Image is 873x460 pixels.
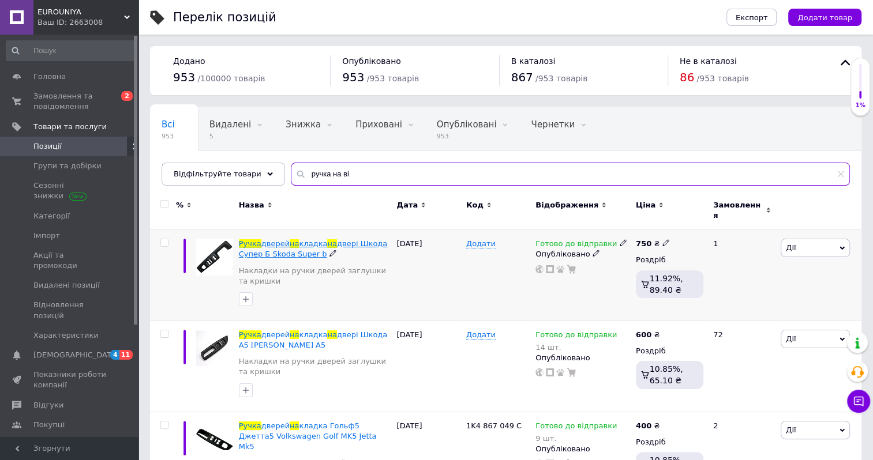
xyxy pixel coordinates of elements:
[466,421,522,430] span: 1K4 867 049 C
[239,239,261,248] span: Ручка
[535,434,617,443] div: 9 шт.
[239,421,261,430] span: Ручка
[535,330,617,342] span: Готово до відправки
[162,132,175,141] span: 953
[239,421,377,451] a: Ручкадверейнакладка Гольф5 Джетта5 Volkswagen Golf MK5 Jetta Mk5
[636,239,670,249] div: ₴
[33,250,107,271] span: Акції та промокоди
[33,420,65,430] span: Покупці
[706,321,778,412] div: 72
[299,330,327,339] span: кладка
[636,346,703,356] div: Роздріб
[535,200,598,210] span: Відображення
[121,91,133,101] span: 2
[342,70,364,84] span: 953
[535,249,630,259] div: Опубліковано
[636,200,655,210] span: Ціна
[466,239,496,248] span: Додати
[327,330,336,339] span: на
[788,9,861,26] button: Додати товар
[239,356,391,377] a: Накладки на ручки дверей заглушки та кришки
[355,119,402,130] span: Приховані
[680,56,737,66] span: Не в каталозі
[531,119,575,130] span: Чернетки
[33,122,107,132] span: Товари та послуги
[33,330,99,341] span: Характеристики
[535,343,617,352] div: 14 шт.
[847,390,870,413] button: Чат з покупцем
[535,74,587,83] span: / 953 товарів
[33,231,60,241] span: Імпорт
[636,239,651,248] b: 750
[535,421,617,433] span: Готово до відправки
[786,334,796,343] span: Дії
[636,437,703,447] div: Роздріб
[209,132,251,141] span: 5
[327,239,336,248] span: на
[290,421,299,430] span: на
[786,425,796,434] span: Дії
[110,350,119,360] span: 4
[173,12,276,24] div: Перелік позицій
[209,119,251,130] span: Видалені
[33,400,63,410] span: Відгуки
[286,119,321,130] span: Знижка
[196,330,233,367] img: Ручка двери накладка на дверь Шкода А5 Skoda Octavia A5
[535,444,630,454] div: Опубліковано
[33,141,62,152] span: Позиції
[33,161,102,171] span: Групи та добірки
[239,330,388,349] a: Ручкадверейнакладканадвері Шкода А5 [PERSON_NAME] A5
[786,243,796,252] span: Дії
[680,70,694,84] span: 86
[173,70,195,84] span: 953
[466,330,496,340] span: Додати
[736,13,768,22] span: Експорт
[162,163,197,174] span: Вітрина
[38,7,124,17] span: EUROUNIYA
[196,421,233,458] img: Ручка двери накладка Гольф5 Джетта5 Volkswagen Golf MK5 Jetta Mk5
[636,421,651,430] b: 400
[466,200,484,210] span: Код
[726,9,777,26] button: Експорт
[119,350,133,360] span: 11
[650,364,683,385] span: 10.85%, 65.10 ₴
[33,180,107,201] span: Сезонні знижки
[437,132,497,141] span: 953
[511,70,533,84] span: 867
[636,330,660,340] div: ₴
[535,239,617,251] span: Готово до відправки
[33,300,107,321] span: Відновлення позицій
[33,369,107,390] span: Показники роботи компанії
[196,239,233,276] img: Ручка двери накладка на дверь Шкода Супер Б Skoda Super b
[33,350,119,360] span: [DEMOGRAPHIC_DATA]
[797,13,852,22] span: Додати товар
[239,421,377,451] span: кладка Гольф5 Джетта5 Volkswagen Golf MK5 Jetta Mk5
[367,74,419,83] span: / 953 товарів
[291,163,850,186] input: Пошук по назві позиції, артикулу і пошуковим запитам
[511,56,556,66] span: В каталозі
[713,200,763,221] span: Замовлення
[650,274,683,295] span: 11.92%, 89.40 ₴
[342,56,401,66] span: Опубліковано
[176,200,183,210] span: %
[239,330,261,339] span: Ручка
[33,91,107,112] span: Замовлення та повідомлення
[6,40,136,61] input: Пошук
[174,169,261,178] span: Відфільтруйте товари
[394,321,463,412] div: [DATE]
[239,239,388,258] a: Ручкадверейнакладканадвері Шкода Супер Б Skoda Super b
[38,17,138,28] div: Ваш ID: 2663008
[173,56,205,66] span: Додано
[239,266,391,286] a: Накладки на ручки дверей заглушки та кришки
[197,74,265,83] span: / 100000 товарів
[290,239,299,248] span: на
[162,119,175,130] span: Всі
[636,255,703,265] div: Роздріб
[396,200,418,210] span: Дата
[636,421,660,431] div: ₴
[299,239,327,248] span: кладка
[261,330,290,339] span: дверей
[33,280,100,291] span: Видалені позиції
[261,239,290,248] span: дверей
[394,230,463,321] div: [DATE]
